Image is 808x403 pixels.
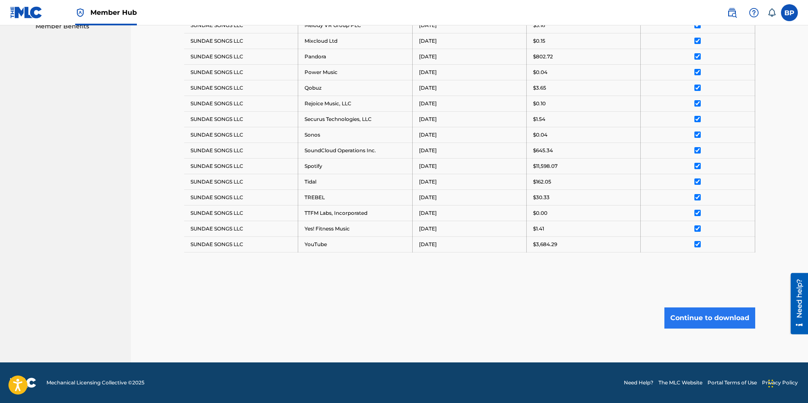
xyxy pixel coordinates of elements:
p: $645.34 [533,147,553,154]
div: Drag [768,371,773,396]
td: Spotify [298,158,412,174]
td: [DATE] [412,158,526,174]
a: Need Help? [624,379,653,387]
img: help [749,8,759,18]
td: [DATE] [412,205,526,221]
td: Pandora [298,49,412,64]
p: $162.05 [533,178,551,186]
td: [DATE] [412,189,526,205]
span: Mechanical Licensing Collective © 2025 [46,379,144,387]
iframe: Chat Widget [766,362,808,403]
td: SUNDAE SONGS LLC [184,64,298,80]
td: Power Music [298,64,412,80]
a: Member Benefits [35,22,121,31]
td: [DATE] [412,80,526,96]
a: Public Search [724,4,740,21]
td: SUNDAE SONGS LLC [184,111,298,127]
td: Rejoice Music, LLC [298,96,412,111]
p: $0.04 [533,131,547,139]
td: [DATE] [412,33,526,49]
p: $0.04 [533,69,547,76]
td: [DATE] [412,221,526,236]
td: SUNDAE SONGS LLC [184,158,298,174]
div: Notifications [767,8,776,17]
td: [DATE] [412,143,526,158]
td: SUNDAE SONGS LLC [184,49,298,64]
td: TREBEL [298,189,412,205]
td: Qobuz [298,80,412,96]
td: SoundCloud Operations Inc. [298,143,412,158]
td: [DATE] [412,111,526,127]
div: Need help? [9,6,21,45]
td: SUNDAE SONGS LLC [184,221,298,236]
p: $0.15 [533,37,545,45]
td: Securus Technologies, LLC [298,111,412,127]
iframe: Resource Center [784,273,808,334]
img: MLC Logo [10,6,43,19]
a: Portal Terms of Use [707,379,757,387]
p: $1.41 [533,225,544,233]
a: Privacy Policy [762,379,798,387]
td: [DATE] [412,64,526,80]
p: $0.00 [533,209,547,217]
td: Tidal [298,174,412,189]
a: The MLC Website [658,379,702,387]
td: YouTube [298,236,412,252]
td: [DATE] [412,236,526,252]
td: SUNDAE SONGS LLC [184,143,298,158]
td: SUNDAE SONGS LLC [184,80,298,96]
td: [DATE] [412,96,526,111]
div: User Menu [781,4,798,21]
td: [DATE] [412,49,526,64]
td: SUNDAE SONGS LLC [184,205,298,221]
td: SUNDAE SONGS LLC [184,189,298,205]
td: [DATE] [412,127,526,143]
img: logo [10,378,36,388]
td: SUNDAE SONGS LLC [184,96,298,111]
p: $11,598.07 [533,162,558,170]
td: TTFM Labs, Incorporated [298,205,412,221]
td: SUNDAE SONGS LLC [184,127,298,143]
p: $3.65 [533,84,546,92]
p: $30.33 [533,194,550,201]
td: Yes! Fitness Music [298,221,412,236]
p: $1.54 [533,115,545,123]
td: Sonos [298,127,412,143]
img: search [727,8,737,18]
td: [DATE] [412,174,526,189]
td: SUNDAE SONGS LLC [184,33,298,49]
div: Help [745,4,762,21]
td: SUNDAE SONGS LLC [184,236,298,252]
p: $802.72 [533,53,553,60]
td: SUNDAE SONGS LLC [184,174,298,189]
img: Top Rightsholder [75,8,85,18]
button: Continue to download [664,307,755,329]
span: Member Hub [90,8,137,17]
p: $3,684.29 [533,241,557,248]
td: Mixcloud Ltd [298,33,412,49]
p: $0.10 [533,100,546,107]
